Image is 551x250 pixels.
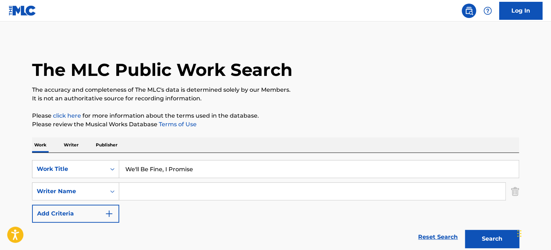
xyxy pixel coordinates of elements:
p: Writer [62,137,81,153]
p: Work [32,137,49,153]
a: Reset Search [415,229,461,245]
img: help [483,6,492,15]
p: Publisher [94,137,120,153]
div: Writer Name [37,187,102,196]
a: Log In [499,2,542,20]
a: Public Search [462,4,476,18]
p: Please for more information about the terms used in the database. [32,112,519,120]
h1: The MLC Public Work Search [32,59,292,81]
img: 9d2ae6d4665cec9f34b9.svg [105,209,113,218]
a: Terms of Use [157,121,197,128]
div: Work Title [37,165,102,173]
p: The accuracy and completeness of The MLC's data is determined solely by our Members. [32,86,519,94]
div: Help [480,4,495,18]
img: search [465,6,473,15]
p: Please review the Musical Works Database [32,120,519,129]
a: click here [53,112,81,119]
div: Drag [517,223,521,244]
iframe: Chat Widget [515,215,551,250]
button: Search [465,230,519,248]
p: It is not an authoritative source for recording information. [32,94,519,103]
button: Add Criteria [32,205,119,223]
img: MLC Logo [9,5,36,16]
img: Delete Criterion [511,182,519,200]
